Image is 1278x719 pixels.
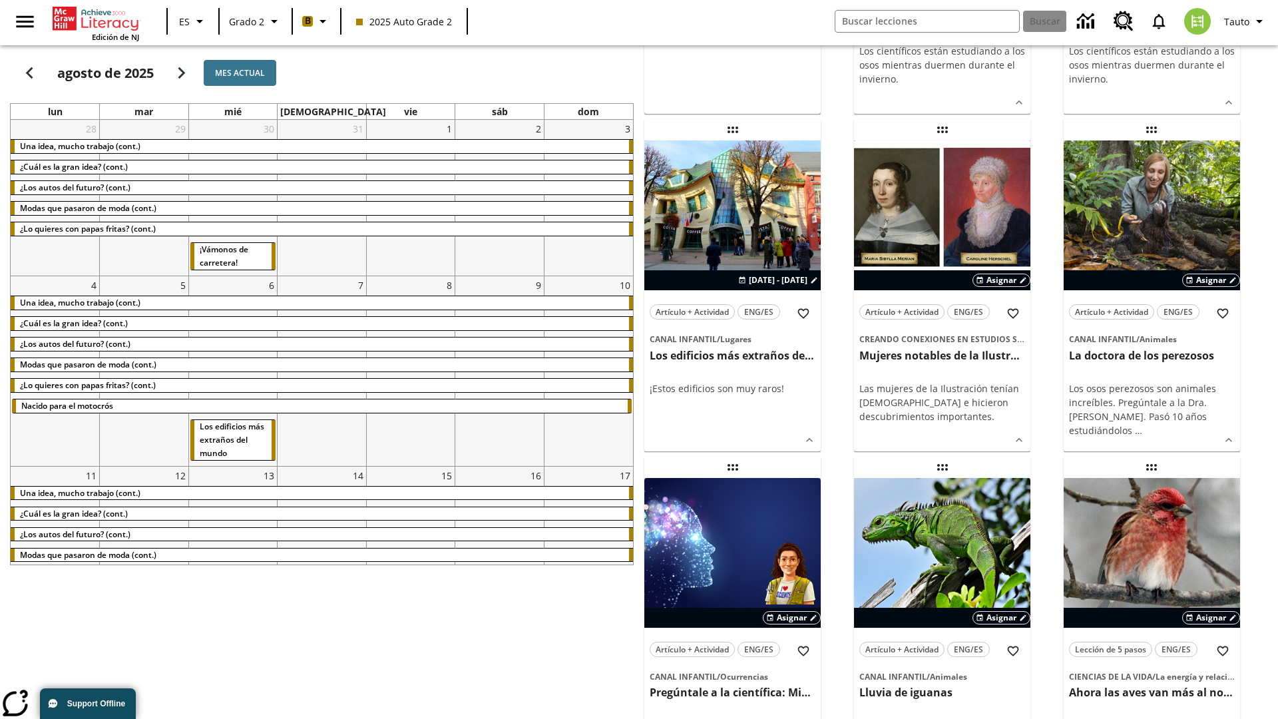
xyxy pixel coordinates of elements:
a: 10 de agosto de 2025 [617,276,633,294]
span: ¡Vámonos de carretera! [200,244,248,268]
span: Asignar [1196,612,1226,624]
button: Regresar [13,56,47,90]
a: lunes [45,104,65,119]
span: Support Offline [67,699,125,708]
a: 15 de agosto de 2025 [439,467,455,485]
a: 30 de julio de 2025 [261,120,277,138]
button: ENG/ES [738,304,780,320]
h2: agosto de 2025 [57,65,154,81]
span: Modas que pasaron de moda (cont.) [20,549,156,561]
span: Asignar [1196,274,1226,286]
div: Una idea, mucho trabajo (cont.) [11,140,633,153]
button: Ver más [1009,93,1029,113]
td: 14 de agosto de 2025 [278,466,367,622]
button: Añadir a mis Favoritas [791,639,815,663]
a: viernes [401,104,420,119]
button: Añadir a mis Favoritas [1001,639,1025,663]
span: Artículo + Actividad [656,642,729,656]
td: 31 de julio de 2025 [278,120,367,276]
div: Lección arrastrable: La doctora de los perezosos [1141,119,1162,140]
td: 30 de julio de 2025 [188,120,278,276]
div: ¿Lo quieres con papas fritas? (cont.) [11,379,633,392]
span: ¿Cuál es la gran idea? (cont.) [20,318,128,329]
a: 5 de agosto de 2025 [178,276,188,294]
span: ¿Los autos del futuro? (cont.) [20,529,130,540]
td: 16 de agosto de 2025 [455,466,544,622]
span: Tema: Canal Infantil/Animales [859,669,1025,684]
div: lesson details [644,140,821,451]
span: Tema: Canal Infantil/Animales [1069,332,1235,346]
button: Lección de 5 pasos [1069,642,1152,657]
button: Ver más [1219,93,1239,113]
div: Lección arrastrable: Mujeres notables de la Ilustración [932,119,953,140]
div: ¡Vámonos de carretera! [190,243,276,270]
a: 2 de agosto de 2025 [533,120,544,138]
a: 31 de julio de 2025 [350,120,366,138]
div: lesson details [854,140,1030,451]
td: 6 de agosto de 2025 [188,276,278,466]
button: ENG/ES [947,642,990,657]
div: Modas que pasaron de moda (cont.) [11,358,633,371]
span: Lección de 5 pasos [1075,642,1146,656]
span: / [927,671,930,682]
td: 15 de agosto de 2025 [366,466,455,622]
button: Artículo + Actividad [1069,304,1154,320]
span: Canal Infantil [1069,334,1136,345]
td: 9 de agosto de 2025 [455,276,544,466]
h3: La doctora de los perezosos [1069,349,1235,363]
a: 11 de agosto de 2025 [83,467,99,485]
button: Añadir a mis Favoritas [1001,302,1025,326]
a: Centro de información [1069,3,1106,40]
div: ¿Los autos del futuro? (cont.) [11,181,633,194]
a: martes [132,104,156,119]
div: Modas que pasaron de moda (cont.) [11,202,633,215]
span: Tauto [1224,15,1249,29]
span: Asignar [777,612,807,624]
span: [DATE] - [DATE] [749,274,807,286]
div: Los edificios más extraños del mundo [190,420,276,460]
button: Artículo + Actividad [859,304,945,320]
button: Añadir a mis Favoritas [1211,302,1235,326]
h3: Los edificios más extraños del mundo [650,349,815,363]
td: 11 de agosto de 2025 [11,466,100,622]
span: ENG/ES [1164,305,1193,319]
button: Asignar Elegir fechas [763,611,821,624]
span: Una idea, mucho trabajo (cont.) [20,140,140,152]
div: ¿Cuál es la gran idea? (cont.) [11,507,633,521]
button: Asignar Elegir fechas [1182,611,1240,624]
span: Modas que pasaron de moda (cont.) [20,202,156,214]
span: Ciencias de la Vida [1069,671,1152,682]
a: 29 de julio de 2025 [172,120,188,138]
span: Tema: Canal Infantil/Ocurrencias [650,669,815,684]
button: ENG/ES [1157,304,1199,320]
span: / [1136,334,1140,345]
button: Escoja un nuevo avatar [1176,4,1219,39]
a: 8 de agosto de 2025 [444,276,455,294]
span: Asignar [986,274,1016,286]
span: Los edificios más extraños del mundo [200,421,264,459]
td: 5 de agosto de 2025 [100,276,189,466]
span: ENG/ES [954,642,983,656]
td: 10 de agosto de 2025 [544,276,633,466]
td: 29 de julio de 2025 [100,120,189,276]
div: Los osos perezosos son animales increíbles. Pregúntale a la Dra. [PERSON_NAME]. Pasó 10 años estu... [1069,381,1235,437]
td: 28 de julio de 2025 [11,120,100,276]
div: ¿Cuál es la gran idea? (cont.) [11,160,633,174]
a: 9 de agosto de 2025 [533,276,544,294]
button: ENG/ES [947,304,990,320]
span: Asignar [986,612,1016,624]
h3: Ahora las aves van más al norte [1069,686,1235,700]
span: / [717,671,720,682]
a: Notificaciones [1142,4,1176,39]
span: Una idea, mucho trabajo (cont.) [20,487,140,499]
div: Una idea, mucho trabajo (cont.) [11,296,633,310]
td: 4 de agosto de 2025 [11,276,100,466]
span: Canal Infantil [650,334,717,345]
a: 7 de agosto de 2025 [355,276,366,294]
span: / [717,334,720,345]
td: 1 de agosto de 2025 [366,120,455,276]
a: jueves [278,104,389,119]
span: Canal Infantil [859,671,927,682]
div: Modas que pasaron de moda (cont.) [11,549,633,562]
a: 4 de agosto de 2025 [89,276,99,294]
